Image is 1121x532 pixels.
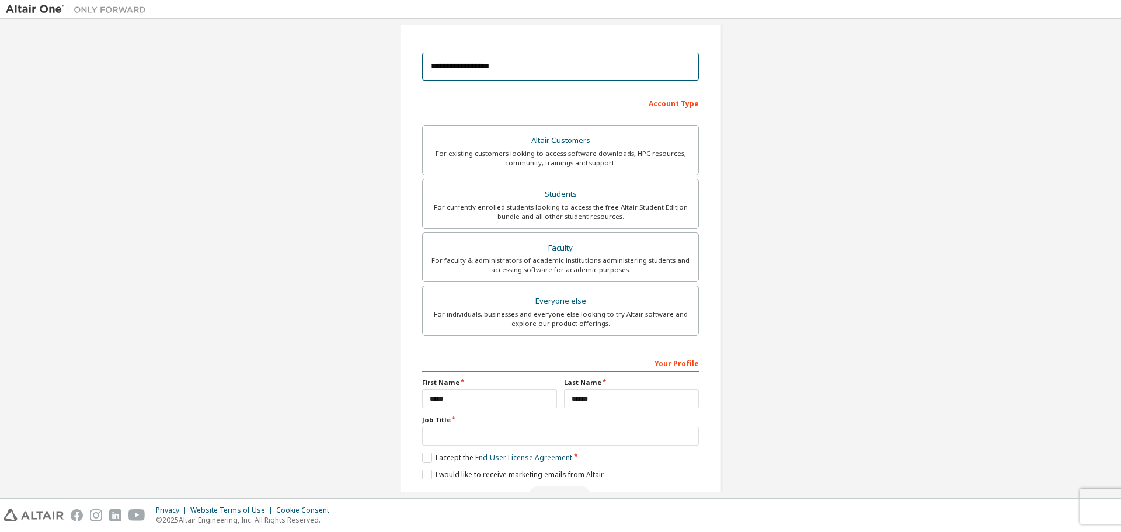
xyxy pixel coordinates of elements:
img: instagram.svg [90,509,102,521]
div: Cookie Consent [276,506,336,515]
label: First Name [422,378,557,387]
div: Altair Customers [430,133,691,149]
div: For currently enrolled students looking to access the free Altair Student Edition bundle and all ... [430,203,691,221]
div: For faculty & administrators of academic institutions administering students and accessing softwa... [430,256,691,274]
div: Privacy [156,506,190,515]
div: Website Terms of Use [190,506,276,515]
label: Job Title [422,415,699,425]
img: youtube.svg [128,509,145,521]
div: Faculty [430,240,691,256]
div: For individuals, businesses and everyone else looking to try Altair software and explore our prod... [430,310,691,328]
img: linkedin.svg [109,509,121,521]
label: Last Name [564,378,699,387]
img: altair_logo.svg [4,509,64,521]
a: End-User License Agreement [475,453,572,463]
label: I accept the [422,453,572,463]
div: Your Profile [422,353,699,372]
img: Altair One [6,4,152,15]
img: facebook.svg [71,509,83,521]
div: Everyone else [430,293,691,310]
div: Read and acccept EULA to continue [422,486,699,504]
p: © 2025 Altair Engineering, Inc. All Rights Reserved. [156,515,336,525]
div: For existing customers looking to access software downloads, HPC resources, community, trainings ... [430,149,691,168]
div: Account Type [422,93,699,112]
label: I would like to receive marketing emails from Altair [422,470,604,479]
div: Students [430,186,691,203]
